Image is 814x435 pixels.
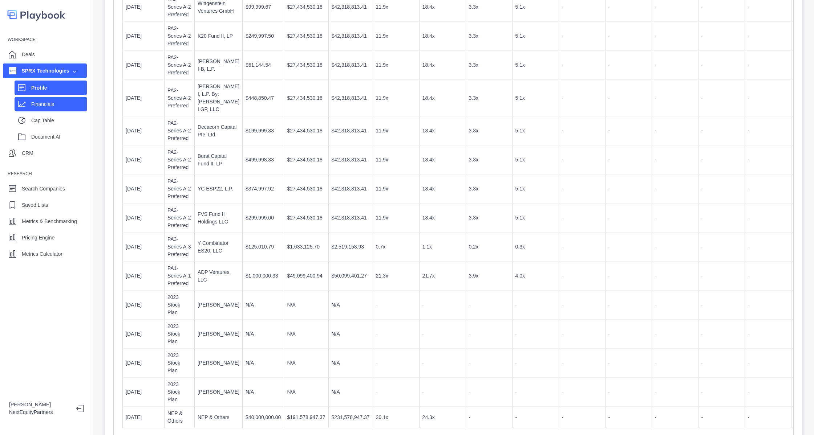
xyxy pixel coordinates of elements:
[562,185,602,193] p: -
[246,156,281,164] p: $499,998.33
[287,3,325,11] p: $27,434,530.18
[515,359,556,367] p: -
[246,243,281,251] p: $125,010.79
[287,127,325,135] p: $27,434,530.18
[655,156,695,164] p: -
[469,359,509,367] p: -
[376,127,416,135] p: 11.9x
[376,359,416,367] p: -
[655,185,695,193] p: -
[608,301,649,309] p: -
[22,250,62,258] p: Metrics Calculator
[31,84,87,92] p: Profile
[515,3,556,11] p: 5.1x
[167,87,191,110] p: PA2-Series A-2 Preferred
[655,388,695,396] p: -
[332,94,370,102] p: $42,318,813.41
[562,414,602,421] p: -
[198,414,239,421] p: NEP & Others
[422,388,463,396] p: -
[126,214,161,222] p: [DATE]
[608,3,649,11] p: -
[287,359,325,367] p: N/A
[422,243,463,251] p: 1.1x
[198,301,239,309] p: [PERSON_NAME]
[422,3,463,11] p: 18.4x
[376,94,416,102] p: 11.9x
[748,32,788,40] p: -
[748,214,788,222] p: -
[608,32,649,40] p: -
[469,61,509,69] p: 3.3x
[167,148,191,171] p: PA2-Series A-2 Preferred
[515,414,556,421] p: -
[562,214,602,222] p: -
[562,301,602,309] p: -
[9,409,70,416] p: NextEquityPartners
[608,243,649,251] p: -
[126,185,161,193] p: [DATE]
[9,67,16,74] img: company image
[167,323,191,345] p: 2023 Stock Plan
[198,330,239,338] p: [PERSON_NAME]
[31,100,87,108] p: Financials
[126,301,161,309] p: [DATE]
[748,388,788,396] p: -
[287,61,325,69] p: $27,434,530.18
[167,206,191,229] p: PA2-Series A-2 Preferred
[515,61,556,69] p: 5.1x
[655,127,695,135] p: -
[515,156,556,164] p: 5.1x
[167,119,191,142] p: PA2-Series A-2 Preferred
[701,388,742,396] p: -
[701,243,742,251] p: -
[655,3,695,11] p: -
[332,127,370,135] p: $42,318,813.41
[376,185,416,193] p: 11.9x
[515,330,556,338] p: -
[701,330,742,338] p: -
[515,94,556,102] p: 5.1x
[376,414,416,421] p: 20.1x
[469,3,509,11] p: 3.3x
[198,185,239,193] p: YC ESP22, L.P.
[701,185,742,193] p: -
[126,330,161,338] p: [DATE]
[376,156,416,164] p: 11.9x
[469,32,509,40] p: 3.3x
[701,359,742,367] p: -
[332,359,370,367] p: N/A
[7,7,65,22] img: logo-colored
[422,214,463,222] p: 18.4x
[246,330,281,338] p: N/A
[422,414,463,421] p: 24.3x
[332,414,370,421] p: $231,578,947.37
[748,94,788,102] p: -
[562,272,602,280] p: -
[515,127,556,135] p: 5.1x
[422,301,463,309] p: -
[701,127,742,135] p: -
[748,330,788,338] p: -
[332,185,370,193] p: $42,318,813.41
[655,243,695,251] p: -
[469,243,509,251] p: 0.2x
[167,410,191,425] p: NEP & Others
[246,414,281,421] p: $40,000,000.00
[655,32,695,40] p: -
[167,381,191,403] p: 2023 Stock Plan
[562,32,602,40] p: -
[287,94,325,102] p: $27,434,530.18
[126,32,161,40] p: [DATE]
[608,414,649,421] p: -
[701,3,742,11] p: -
[562,3,602,11] p: -
[655,94,695,102] p: -
[246,388,281,396] p: N/A
[332,243,370,251] p: $2,519,158.93
[126,3,161,11] p: [DATE]
[562,243,602,251] p: -
[748,185,788,193] p: -
[376,3,416,11] p: 11.9x
[608,156,649,164] p: -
